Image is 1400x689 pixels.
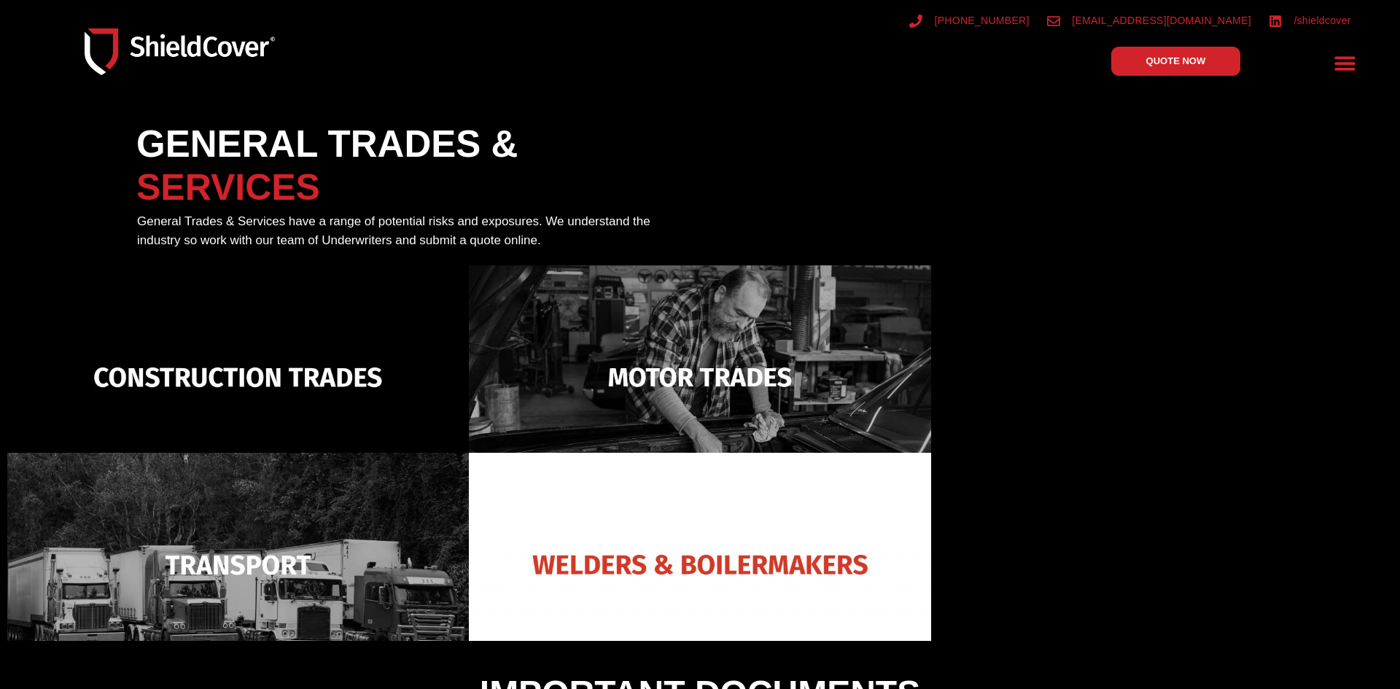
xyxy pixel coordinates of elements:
span: /shieldcover [1286,12,1351,30]
a: /shieldcover [1264,12,1351,30]
a: [PHONE_NUMBER] [927,12,1041,30]
span: [PHONE_NUMBER] [949,12,1040,30]
img: Shield-Cover-Underwriting-Australia-logo-full [85,28,275,75]
span: GENERAL TRADES & [136,130,466,160]
p: General Trades & Services have a range of potential risks and exposures. We understand the indust... [137,212,681,249]
a: QUOTE NOW [1111,47,1234,76]
span: QUOTE NOW [1146,56,1199,66]
a: [EMAIL_ADDRESS][DOMAIN_NAME] [1058,12,1247,30]
span: [EMAIL_ADDRESS][DOMAIN_NAME] [1079,12,1246,30]
div: Menu Toggle [1328,46,1362,80]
